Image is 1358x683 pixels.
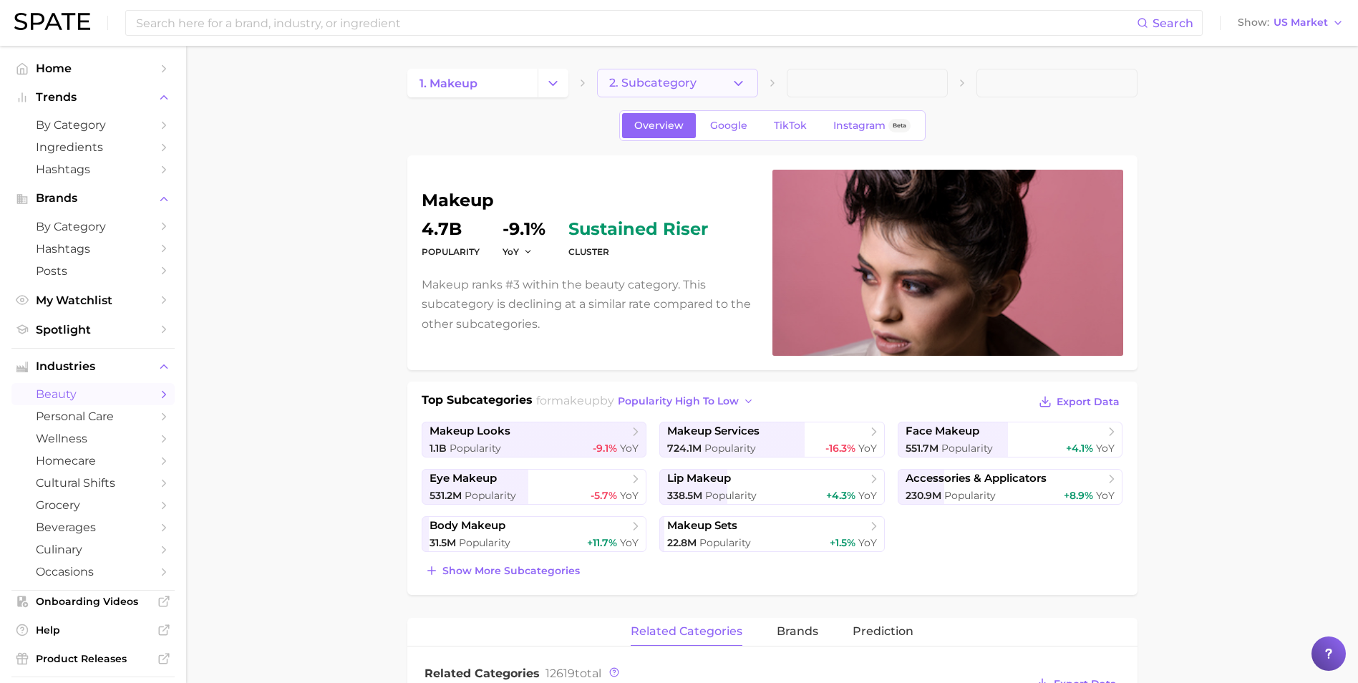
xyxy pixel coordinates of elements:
span: Search [1153,16,1193,30]
span: YoY [1096,489,1115,502]
button: popularity high to low [614,392,758,411]
a: beauty [11,383,175,405]
a: Help [11,619,175,641]
a: 1. makeup [407,69,538,97]
span: Ingredients [36,140,150,154]
a: Onboarding Videos [11,591,175,612]
a: makeup sets22.8m Popularity+1.5% YoY [659,516,885,552]
span: eye makeup [430,472,497,485]
span: -5.7% [591,489,617,502]
a: face makeup551.7m Popularity+4.1% YoY [898,422,1123,457]
button: Industries [11,356,175,377]
span: Instagram [833,120,886,132]
span: makeup [551,394,600,407]
a: Overview [622,113,696,138]
button: ShowUS Market [1234,14,1347,32]
span: Show [1238,19,1269,26]
span: 551.7m [906,442,939,455]
a: My Watchlist [11,289,175,311]
span: homecare [36,454,150,468]
span: TikTok [774,120,807,132]
button: Change Category [538,69,568,97]
a: TikTok [762,113,819,138]
span: Related Categories [425,667,540,680]
span: related categories [631,625,742,638]
span: Popularity [450,442,501,455]
a: cultural shifts [11,472,175,494]
span: 22.8m [667,536,697,549]
span: occasions [36,565,150,578]
span: Google [710,120,747,132]
span: cultural shifts [36,476,150,490]
a: body makeup31.5m Popularity+11.7% YoY [422,516,647,552]
button: Export Data [1035,392,1122,412]
a: Product Releases [11,648,175,669]
a: grocery [11,494,175,516]
span: for by [536,394,758,407]
a: occasions [11,561,175,583]
a: Home [11,57,175,79]
a: Hashtags [11,158,175,180]
span: US Market [1274,19,1328,26]
span: YoY [620,442,639,455]
span: 12619 [545,667,575,680]
span: Beta [893,120,906,132]
span: Popularity [941,442,993,455]
a: personal care [11,405,175,427]
span: 338.5m [667,489,702,502]
span: brands [777,625,818,638]
span: Trends [36,91,150,104]
span: YoY [620,536,639,549]
span: +8.9% [1064,489,1093,502]
span: Popularity [699,536,751,549]
span: 1.1b [430,442,447,455]
a: wellness [11,427,175,450]
a: culinary [11,538,175,561]
dd: -9.1% [503,221,545,238]
span: YoY [1096,442,1115,455]
button: Show more subcategories [422,561,583,581]
button: Brands [11,188,175,209]
a: Spotlight [11,319,175,341]
span: Hashtags [36,163,150,176]
span: grocery [36,498,150,512]
span: body makeup [430,519,505,533]
span: 2. Subcategory [609,77,697,89]
a: makeup looks1.1b Popularity-9.1% YoY [422,422,647,457]
span: YoY [858,442,877,455]
span: YoY [620,489,639,502]
span: beauty [36,387,150,401]
a: by Category [11,215,175,238]
span: by Category [36,220,150,233]
span: YoY [858,489,877,502]
p: Makeup ranks #3 within the beauty category. This subcategory is declining at a similar rate compa... [422,275,755,334]
span: Export Data [1057,396,1120,408]
span: makeup services [667,425,760,438]
span: Spotlight [36,323,150,336]
span: beverages [36,520,150,534]
a: beverages [11,516,175,538]
span: accessories & applicators [906,472,1047,485]
span: Popularity [459,536,510,549]
span: 230.9m [906,489,941,502]
span: total [545,667,601,680]
a: Posts [11,260,175,282]
span: Overview [634,120,684,132]
span: My Watchlist [36,294,150,307]
button: 2. Subcategory [597,69,758,97]
span: lip makeup [667,472,731,485]
span: makeup sets [667,519,737,533]
span: +1.5% [830,536,855,549]
img: SPATE [14,13,90,30]
span: Onboarding Videos [36,595,150,608]
a: accessories & applicators230.9m Popularity+8.9% YoY [898,469,1123,505]
span: YoY [503,246,519,258]
span: Show more subcategories [442,565,580,577]
a: Hashtags [11,238,175,260]
span: face makeup [906,425,979,438]
a: Ingredients [11,136,175,158]
span: Industries [36,360,150,373]
a: eye makeup531.2m Popularity-5.7% YoY [422,469,647,505]
dt: cluster [568,243,708,261]
h1: makeup [422,192,755,209]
